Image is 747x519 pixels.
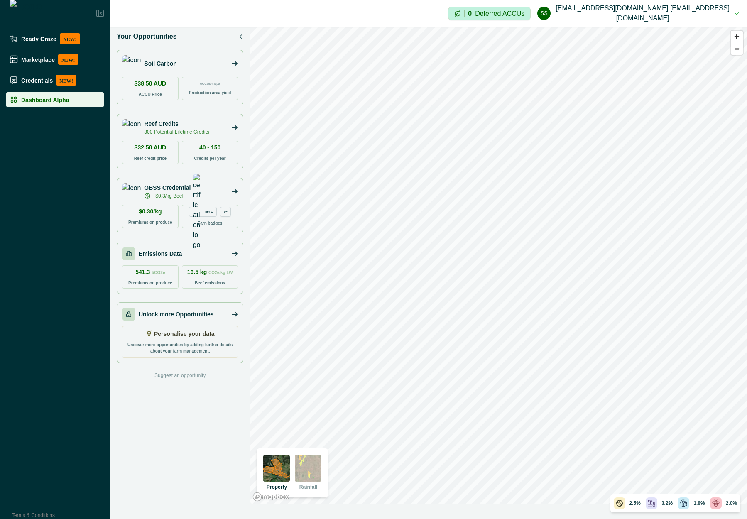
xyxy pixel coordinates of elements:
[726,499,737,507] p: 2.0%
[56,75,76,86] p: NEW!
[6,92,104,107] a: Dashboard Alpha
[144,59,177,68] p: Soil Carbon
[139,250,182,258] p: Emissions Data
[144,184,191,192] p: GBSS Credential
[139,310,213,319] p: Unlock more Opportunities
[60,33,80,44] p: NEW!
[295,455,321,482] img: rainfall preview
[468,10,472,17] p: 0
[731,43,743,55] button: Zoom out
[299,483,317,491] p: Rainfall
[139,207,162,216] p: $0.30/kg
[250,27,747,504] canvas: Map
[187,268,233,277] p: 16.5 kg
[122,55,141,72] img: icon
[154,372,206,379] p: Suggest an opportunity
[263,455,290,482] img: property preview
[267,483,287,491] p: Property
[731,31,743,43] button: Zoom in
[224,210,228,213] p: 1+
[220,207,231,217] div: more credentials avaialble
[127,342,233,354] p: Uncover more opportunities by adding further details about your farm management.
[661,499,673,507] p: 3.2%
[135,79,167,88] p: $38.50 AUD
[154,330,215,338] p: Personalise your data
[195,280,225,286] p: Beef emissions
[58,54,78,65] p: NEW!
[139,91,162,98] p: ACCU Price
[693,499,705,507] p: 1.8%
[6,30,104,47] a: Ready GrazeNEW!
[135,143,167,152] p: $32.50 AUD
[21,35,56,42] p: Ready Graze
[117,32,177,42] p: Your Opportunities
[199,143,220,152] p: 40 - 150
[152,192,183,200] p: +$0.3/kg Beef
[128,219,172,225] p: Premiums on produce
[144,128,209,136] p: 300 Potential Lifetime Credits
[252,492,289,502] a: Mapbox logo
[198,220,223,226] p: Earn badges
[12,512,55,518] a: Terms & Conditions
[122,119,141,136] img: icon
[122,183,141,200] img: icon
[152,270,165,275] span: t/CO2e
[194,155,226,162] p: Credits per year
[144,120,209,128] p: Reef Credits
[200,81,220,86] p: ACCUs/ha/pa
[21,77,53,83] p: Credentials
[134,155,167,162] p: Reef credit price
[629,499,641,507] p: 2.5%
[189,90,231,96] p: Production area yield
[193,174,201,250] img: certification logo
[128,280,172,286] p: Premiums on produce
[21,56,55,63] p: Marketplace
[135,268,165,277] p: 541.3
[208,270,233,275] span: CO2e/kg LW
[475,10,524,17] p: Deferred ACCUs
[204,210,213,213] p: Tier 1
[6,51,104,68] a: MarketplaceNEW!
[21,96,69,103] p: Dashboard Alpha
[6,71,104,89] a: CredentialsNEW!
